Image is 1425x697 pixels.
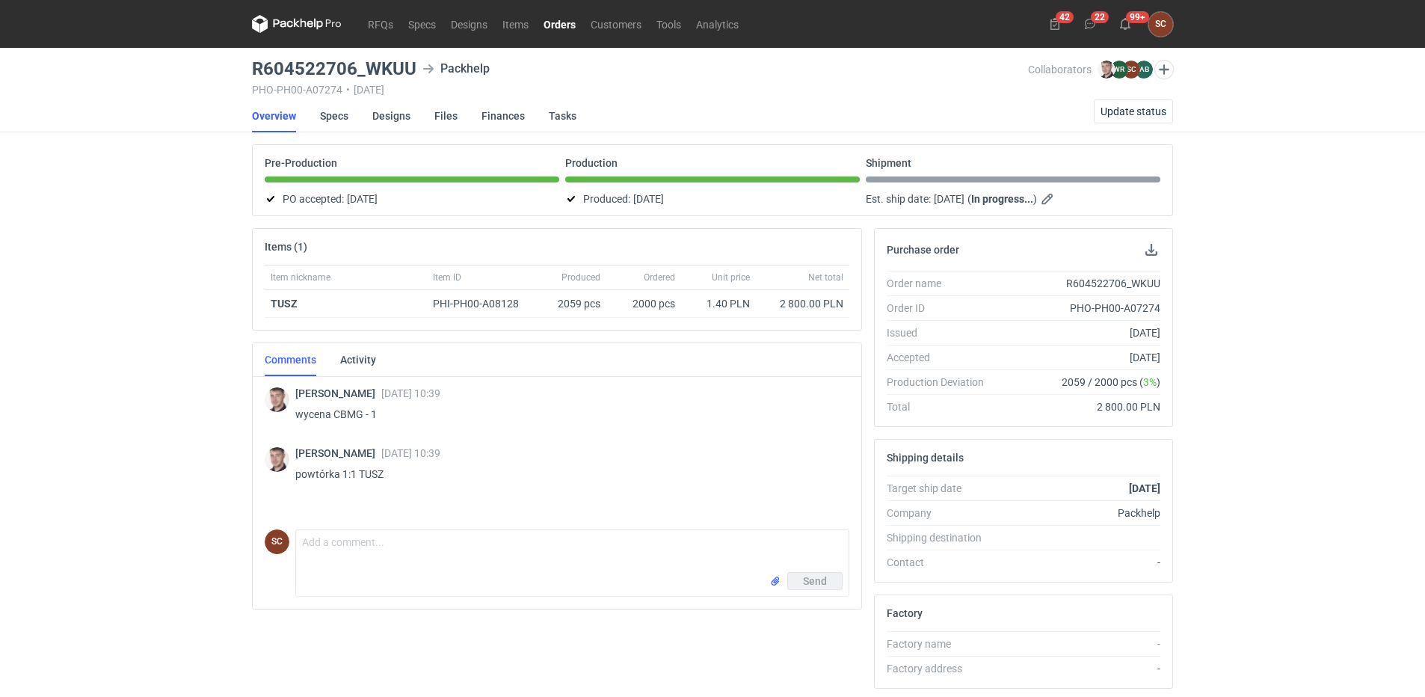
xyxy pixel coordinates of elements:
[687,296,750,311] div: 1.40 PLN
[1033,193,1037,205] em: )
[887,244,959,256] h2: Purchase order
[996,506,1160,521] div: Packhelp
[606,290,681,318] div: 2000 pcs
[271,298,298,310] a: TUSZ
[887,325,996,340] div: Issued
[320,99,348,132] a: Specs
[1135,61,1153,79] figcaption: AB
[887,636,996,651] div: Factory name
[649,15,689,33] a: Tools
[1129,482,1160,494] strong: [DATE]
[1028,64,1092,76] span: Collaborators
[265,447,289,472] img: Maciej Sikora
[295,387,381,399] span: [PERSON_NAME]
[887,555,996,570] div: Contact
[495,15,536,33] a: Items
[265,190,559,208] div: PO accepted:
[803,576,827,586] span: Send
[565,157,618,169] p: Production
[887,399,996,414] div: Total
[265,343,316,376] a: Comments
[295,465,837,483] p: powtórka 1:1 TUSZ
[381,387,440,399] span: [DATE] 10:39
[360,15,401,33] a: RFQs
[422,60,490,78] div: Packhelp
[808,271,843,283] span: Net total
[265,387,289,412] img: Maciej Sikora
[271,271,330,283] span: Item nickname
[536,15,583,33] a: Orders
[265,157,337,169] p: Pre-Production
[481,99,525,132] a: Finances
[633,190,664,208] span: [DATE]
[1142,241,1160,259] button: Download PO
[996,276,1160,291] div: R604522706_WKUU
[346,84,350,96] span: •
[712,271,750,283] span: Unit price
[252,60,416,78] h3: R604522706_WKUU
[996,399,1160,414] div: 2 800.00 PLN
[1113,12,1137,36] button: 99+
[887,276,996,291] div: Order name
[887,506,996,521] div: Company
[996,325,1160,340] div: [DATE]
[295,447,381,459] span: [PERSON_NAME]
[887,530,996,545] div: Shipping destination
[401,15,443,33] a: Specs
[1062,375,1160,390] span: 2059 / 2000 pcs ( )
[1122,61,1140,79] figcaption: SC
[689,15,746,33] a: Analytics
[971,193,1033,205] strong: In progress...
[996,301,1160,316] div: PHO-PH00-A07274
[539,290,606,318] div: 2059 pcs
[583,15,649,33] a: Customers
[252,84,1028,96] div: PHO-PH00-A07274 [DATE]
[252,99,296,132] a: Overview
[887,452,964,464] h2: Shipping details
[265,529,289,554] div: Sylwia Cichórz
[1040,190,1058,208] button: Edit estimated shipping date
[340,343,376,376] a: Activity
[887,301,996,316] div: Order ID
[347,190,378,208] span: [DATE]
[887,350,996,365] div: Accepted
[996,661,1160,676] div: -
[265,529,289,554] figcaption: SC
[887,607,923,619] h2: Factory
[787,572,843,590] button: Send
[252,15,342,33] svg: Packhelp Pro
[549,99,576,132] a: Tasks
[1148,12,1173,37] button: SC
[1154,60,1174,79] button: Edit collaborators
[433,296,533,311] div: PHI-PH00-A08128
[1148,12,1173,37] div: Sylwia Cichórz
[561,271,600,283] span: Produced
[372,99,410,132] a: Designs
[1143,376,1157,388] span: 3%
[644,271,675,283] span: Ordered
[996,350,1160,365] div: [DATE]
[565,190,860,208] div: Produced:
[866,157,911,169] p: Shipment
[887,481,996,496] div: Target ship date
[265,241,307,253] h2: Items (1)
[887,375,996,390] div: Production Deviation
[443,15,495,33] a: Designs
[1043,12,1067,36] button: 42
[762,296,843,311] div: 2 800.00 PLN
[996,555,1160,570] div: -
[433,271,461,283] span: Item ID
[887,661,996,676] div: Factory address
[434,99,458,132] a: Files
[1101,106,1166,117] span: Update status
[934,190,964,208] span: [DATE]
[1094,99,1173,123] button: Update status
[967,193,971,205] em: (
[1078,12,1102,36] button: 22
[1110,61,1128,79] figcaption: WR
[996,636,1160,651] div: -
